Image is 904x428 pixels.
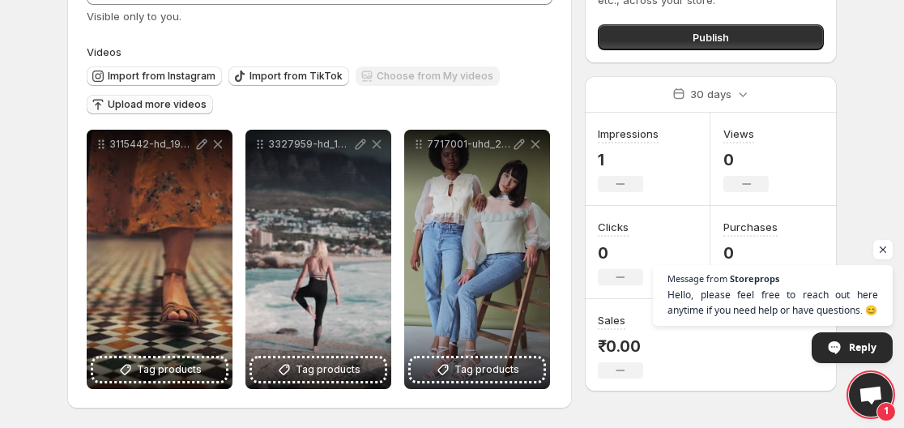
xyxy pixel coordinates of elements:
button: Import from Instagram [87,66,222,86]
div: 7717001-uhd_2160_4096_25fpsTag products [404,130,550,389]
span: Reply [849,333,876,362]
p: 0 [723,243,778,263]
span: Upload more videos [108,98,207,111]
p: 0 [598,243,643,263]
p: 7717001-uhd_2160_4096_25fps [427,138,511,151]
p: 30 days [690,86,731,102]
h3: Views [723,126,754,142]
span: Message from [667,274,727,283]
button: Import from TikTok [228,66,349,86]
span: Import from Instagram [108,70,215,83]
p: 0 [723,150,769,169]
button: Tag products [411,358,544,381]
span: Import from TikTok [249,70,343,83]
span: 1 [876,402,896,422]
span: Visible only to you. [87,10,181,23]
p: ₹0.00 [598,336,643,356]
h3: Purchases [723,219,778,235]
span: Tag products [137,362,202,378]
h3: Impressions [598,126,659,142]
button: Tag products [252,358,385,381]
span: Videos [87,45,122,58]
button: Publish [598,24,824,50]
button: Tag products [93,358,226,381]
div: 3115442-hd_1920_1080_24fpsTag products [87,130,232,389]
span: Tag products [296,362,360,378]
p: 3327959-hd_1920_1080_24fps [268,138,352,151]
h3: Sales [598,312,625,328]
span: Storeprops [730,274,779,283]
div: Open chat [849,373,893,417]
span: Publish [693,29,729,45]
p: 1 [598,150,659,169]
button: Upload more videos [87,95,213,114]
span: Hello, please feel free to reach out here anytime if you need help or have questions. 😊 [667,287,878,318]
div: 3327959-hd_1920_1080_24fpsTag products [245,130,391,389]
span: Tag products [454,362,519,378]
p: 3115442-hd_1920_1080_24fps [109,138,194,151]
h3: Clicks [598,219,629,235]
